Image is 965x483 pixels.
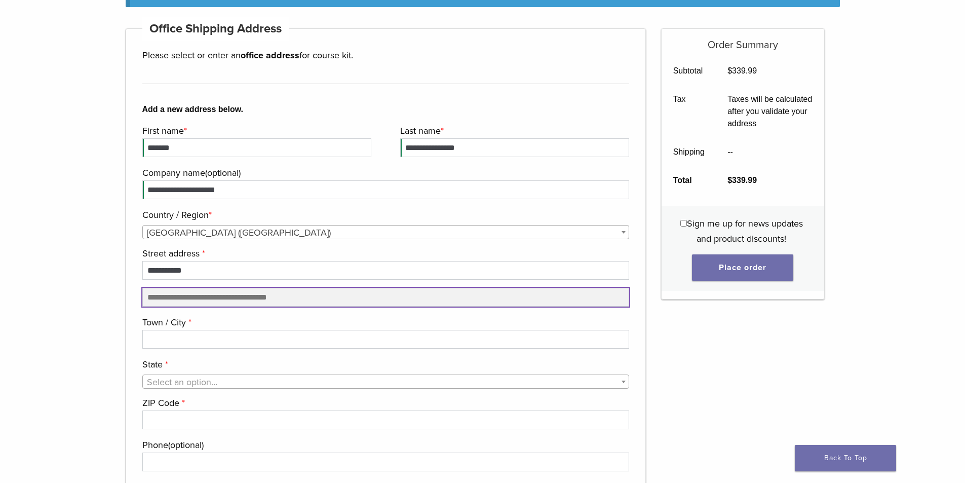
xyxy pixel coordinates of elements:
[716,85,824,138] td: Taxes will be calculated after you validate your address
[142,17,289,41] h4: Office Shipping Address
[727,176,757,184] bdi: 339.99
[142,123,369,138] label: First name
[205,167,241,178] span: (optional)
[142,165,627,180] label: Company name
[687,218,803,244] span: Sign me up for news updates and product discounts!
[795,445,896,471] a: Back To Top
[662,85,716,138] th: Tax
[168,439,204,451] span: (optional)
[142,437,627,453] label: Phone
[662,138,716,166] th: Shipping
[142,103,630,116] b: Add a new address below.
[142,225,630,239] span: Country / Region
[680,220,687,227] input: Sign me up for news updates and product discounts!
[400,123,627,138] label: Last name
[142,315,627,330] label: Town / City
[241,50,299,61] strong: office address
[727,66,757,75] bdi: 339.99
[142,375,630,389] span: State
[142,357,627,372] label: State
[727,147,733,156] span: --
[727,66,732,75] span: $
[142,246,627,261] label: Street address
[727,176,732,184] span: $
[143,226,629,240] span: United States (US)
[692,254,793,281] button: Place order
[142,207,627,222] label: Country / Region
[662,29,824,51] h5: Order Summary
[142,48,630,63] p: Please select or enter an for course kit.
[147,377,217,388] span: Select an option…
[662,166,716,195] th: Total
[662,57,716,85] th: Subtotal
[142,395,627,411] label: ZIP Code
